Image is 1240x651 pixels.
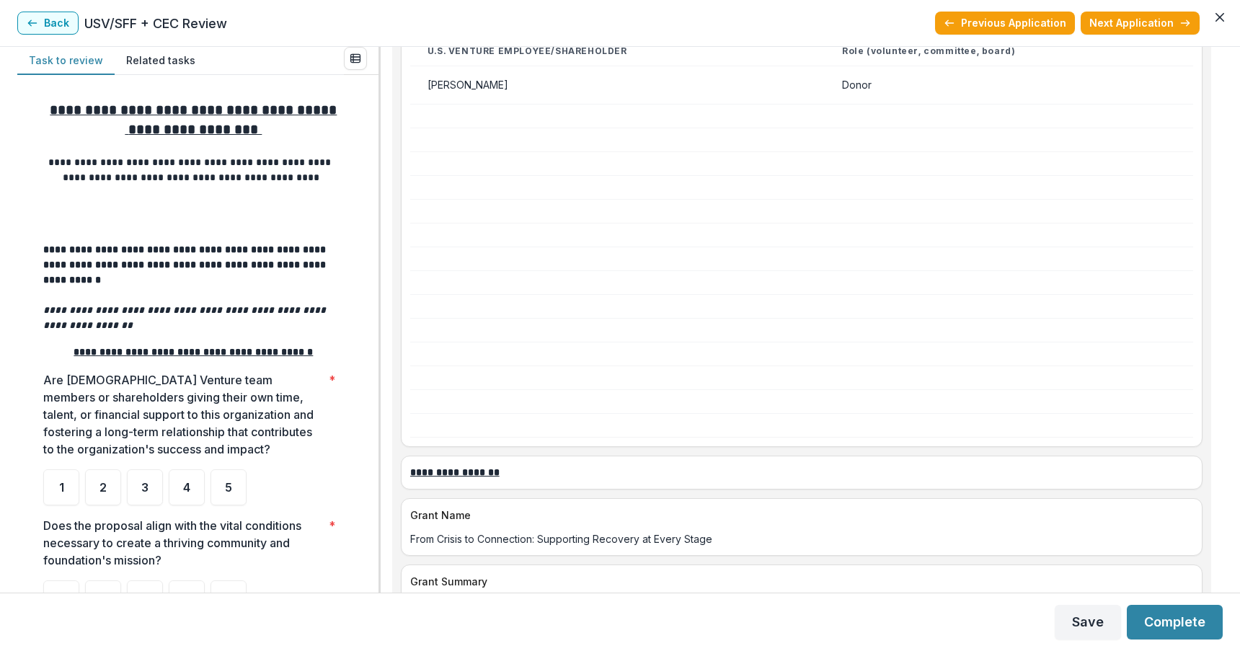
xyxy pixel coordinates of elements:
button: Task to review [17,47,115,75]
th: Role (volunteer, committee, board) [825,37,1193,66]
p: From Crisis to Connection: Supporting Recovery at Every Stage [410,531,1193,546]
span: 2 [99,593,107,604]
button: Complete [1127,605,1223,639]
button: Save [1055,605,1121,639]
button: Related tasks [115,47,207,75]
span: 1 [59,593,64,604]
span: 1 [59,482,64,493]
span: 3 [141,482,149,493]
span: 3 [141,593,149,604]
button: Previous Application [935,12,1075,35]
p: Grant Summary [410,574,1187,589]
span: 5 [225,482,232,493]
span: 4 [183,482,190,493]
p: USV/SFF + CEC Review [84,14,227,33]
button: Back [17,12,79,35]
span: 5 [225,593,232,604]
th: U.S. VENTURE EMPLOYEE/SHAREHOLDER [410,37,825,66]
p: Grant Name [410,508,1187,523]
span: 4 [183,593,190,604]
td: Donor [825,66,1193,105]
td: [PERSON_NAME] [410,66,825,105]
button: View all reviews [344,47,367,70]
button: Next Application [1081,12,1200,35]
button: Close [1208,6,1231,29]
p: Are [DEMOGRAPHIC_DATA] Venture team members or shareholders giving their own time, talent, or fin... [43,371,323,458]
span: 2 [99,482,107,493]
p: Does the proposal align with the vital conditions necessary to create a thriving community and fo... [43,517,323,569]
